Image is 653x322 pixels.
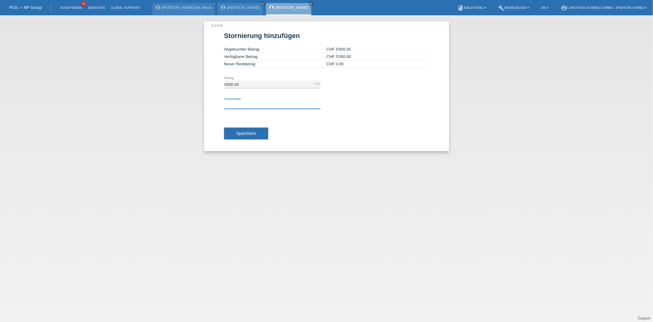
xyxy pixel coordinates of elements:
[224,53,327,60] td: Verfügbarer Betrag
[457,5,463,11] i: book
[236,131,256,136] span: Speichern
[57,6,85,10] a: Kund*innen
[313,82,321,86] div: CHF
[498,5,504,11] i: build
[495,6,532,10] a: buildWerkzeuge ▾
[212,2,216,6] a: close
[224,60,327,68] td: Neuer Restbetrag
[327,54,351,59] span: CHF 5'000.00
[224,32,429,40] h1: Stornierung hinzufügen
[638,316,651,320] a: Support
[276,5,308,10] a: [PERSON_NAME]
[558,6,650,10] a: account_circleE-Motors Schweiz GmbH - [PERSON_NAME] ▾
[162,5,212,10] a: [PERSON_NAME] de Jesus
[206,23,223,28] a: ← Zurück
[261,2,265,6] a: close
[538,6,552,10] a: DE ▾
[85,6,108,10] a: Einkäufe
[561,5,567,11] i: account_circle
[310,2,313,5] i: close
[9,5,42,10] a: POS — MF Group
[81,2,87,7] span: 41
[108,6,143,10] a: E-Mail Support
[327,62,344,66] span: CHF 0.00
[224,46,327,53] td: Abgebuchter Betrag
[224,128,268,139] button: Speichern
[213,2,216,5] i: close
[261,2,264,5] i: close
[227,5,260,10] a: [PERSON_NAME]
[309,2,313,6] a: close
[454,6,489,10] a: bookAnleitung ▾
[327,47,351,52] span: CHF 5'000.00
